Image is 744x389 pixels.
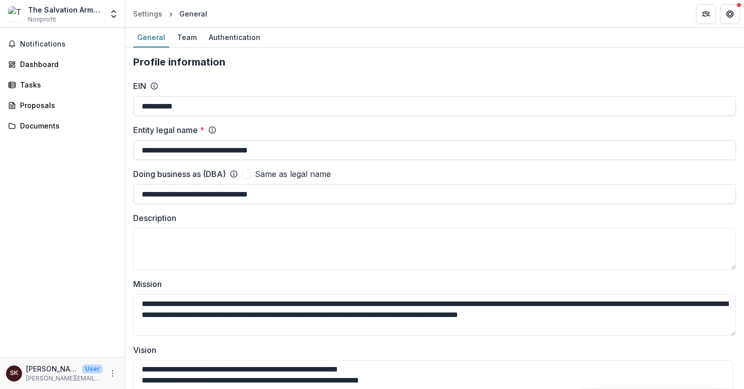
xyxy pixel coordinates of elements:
h2: Profile information [133,56,736,68]
nav: breadcrumb [129,6,211,21]
div: Proposals [20,100,113,110]
div: Stacey Koeller [10,370,18,376]
div: General [133,30,169,44]
p: [PERSON_NAME] [26,363,78,374]
div: Authentication [205,30,264,44]
a: Settings [129,6,166,21]
a: Authentication [205,28,264,47]
div: Dashboard [20,59,113,69]
button: More [107,367,119,379]
button: Get Help [720,4,740,24]
label: Doing business as (DBA) [133,168,226,180]
button: Notifications [4,36,121,52]
img: The Salvation Army Midland Division [8,6,24,22]
a: Dashboard [4,56,121,72]
a: Team [173,28,201,47]
a: Proposals [4,97,121,113]
a: Documents [4,117,121,134]
div: Settings [133,8,162,19]
button: Partners [696,4,716,24]
label: Vision [133,344,730,356]
a: General [133,28,169,47]
a: Tasks [4,76,121,93]
span: Notifications [20,40,117,48]
div: Tasks [20,79,113,90]
div: Documents [20,120,113,131]
div: Team [173,30,201,44]
button: Open entity switcher [107,4,121,24]
p: User [82,364,103,373]
div: General [179,8,207,19]
label: Description [133,212,730,224]
label: Mission [133,278,730,290]
p: [PERSON_NAME][EMAIL_ADDRESS][PERSON_NAME][DOMAIN_NAME] [26,374,103,383]
label: Entity legal name [133,124,204,136]
label: EIN [133,80,146,92]
span: Same as legal name [255,168,331,180]
div: The Salvation Army Midland Division [28,4,103,15]
span: Nonprofit [28,15,56,24]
